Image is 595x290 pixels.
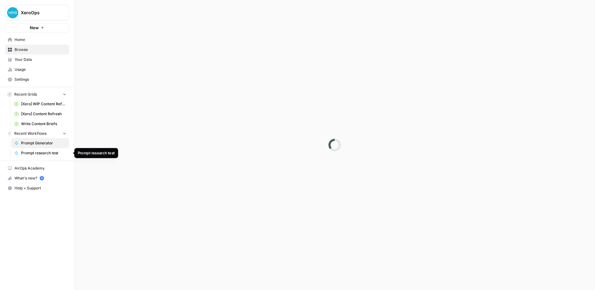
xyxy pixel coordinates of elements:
[11,138,69,148] a: Prompt Generator
[5,90,69,99] button: Recent Grids
[5,5,69,20] button: Workspace: XeroOps
[7,7,18,18] img: XeroOps Logo
[5,65,69,75] a: Usage
[21,10,58,16] span: XeroOps
[21,121,66,127] span: Write Content Briefs
[11,119,69,129] a: Write Content Briefs
[40,176,44,180] a: 5
[15,185,66,191] span: Help + Support
[5,183,69,193] button: Help + Support
[21,150,66,156] span: Prompt research test
[14,92,37,97] span: Recent Grids
[11,99,69,109] a: [Xero] WIP Content Refresh
[21,111,66,117] span: [Xero] Content Refresh
[11,109,69,119] a: [Xero] Content Refresh
[30,25,39,31] span: New
[15,37,66,43] span: Home
[5,23,69,32] button: New
[78,150,115,156] div: Prompt research test
[5,173,69,183] button: What's new? 5
[15,57,66,62] span: Your Data
[15,47,66,52] span: Browse
[5,75,69,84] a: Settings
[5,45,69,55] a: Browse
[5,163,69,173] a: AirOps Academy
[41,177,42,180] text: 5
[15,77,66,82] span: Settings
[15,165,66,171] span: AirOps Academy
[5,129,69,138] button: Recent Workflows
[21,101,66,107] span: [Xero] WIP Content Refresh
[14,131,46,136] span: Recent Workflows
[5,55,69,65] a: Your Data
[5,35,69,45] a: Home
[21,140,66,146] span: Prompt Generator
[15,67,66,72] span: Usage
[5,174,69,183] div: What's new?
[11,148,69,158] a: Prompt research test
